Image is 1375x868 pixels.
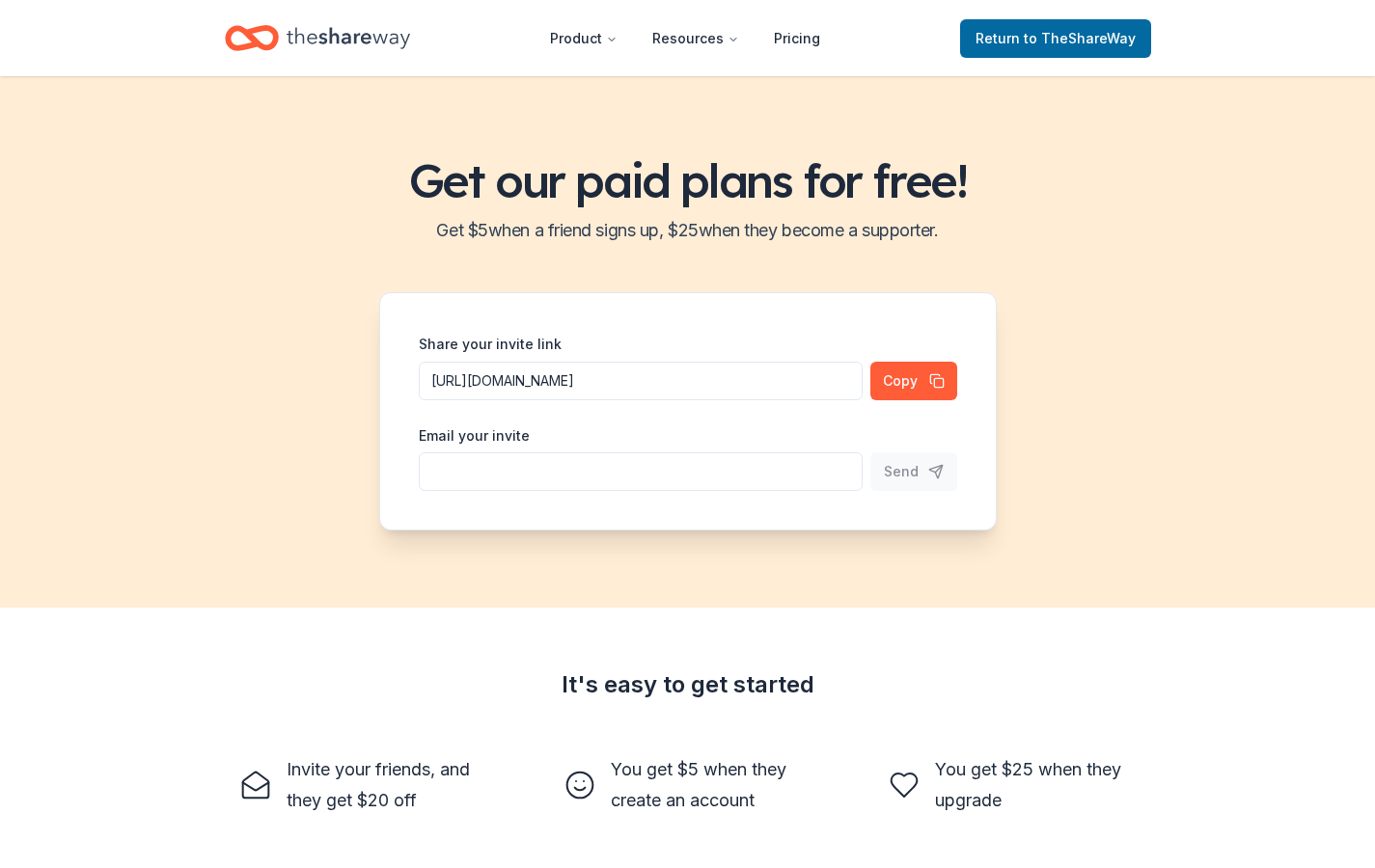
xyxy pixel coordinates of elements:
[287,754,487,816] div: Invite your friends, and they get $20 off
[960,19,1151,58] a: Returnto TheShareWay
[225,669,1151,700] div: It's easy to get started
[23,153,1352,207] h1: Get our paid plans for free!
[637,19,755,58] button: Resources
[976,27,1136,50] span: Return
[535,19,633,58] button: Product
[870,362,957,400] button: Copy
[535,15,836,61] nav: Main
[611,754,811,816] div: You get $5 when they create an account
[225,15,410,61] a: Home
[23,215,1352,246] h2: Get $ 5 when a friend signs up, $ 25 when they become a supporter.
[758,19,836,58] a: Pricing
[419,426,530,446] label: Email your invite
[419,335,562,354] label: Share your invite link
[1024,30,1136,46] span: to TheShareWay
[935,754,1136,816] div: You get $25 when they upgrade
